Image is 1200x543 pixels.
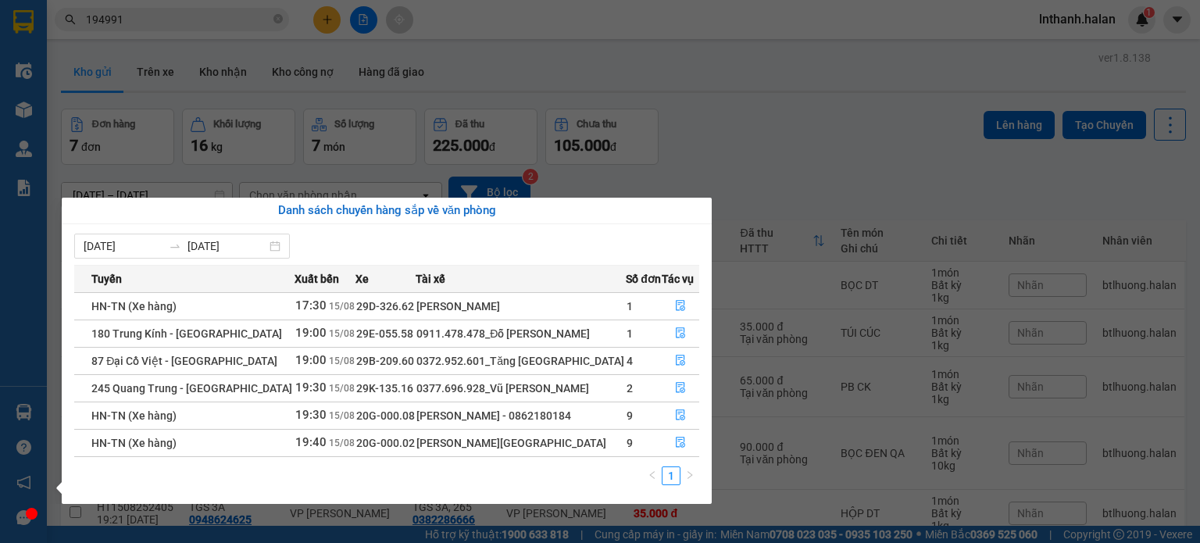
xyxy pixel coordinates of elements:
div: Danh sách chuyến hàng sắp về văn phòng [74,202,699,220]
li: Previous Page [643,466,662,485]
span: 1 [627,300,633,313]
span: 19:00 [295,326,327,340]
span: 15/08 [329,328,355,339]
span: Tác vụ [662,270,694,288]
span: right [685,470,695,480]
div: 0372.952.601_Tăng [GEOGRAPHIC_DATA] [416,352,625,370]
div: 0377.696.928_Vũ [PERSON_NAME] [416,380,625,397]
button: file-done [662,403,698,428]
span: 29K-135.16 [356,382,413,395]
span: file-done [675,437,686,449]
li: 1 [662,466,680,485]
div: [PERSON_NAME] - 0862180184 [416,407,625,424]
span: 20G-000.02 [356,437,415,449]
span: 15/08 [329,410,355,421]
span: Số đơn [626,270,661,288]
span: 15/08 [329,438,355,448]
span: 19:30 [295,380,327,395]
span: 9 [627,409,633,422]
span: 29D-326.62 [356,300,414,313]
span: swap-right [169,240,181,252]
span: Xuất bến [295,270,339,288]
span: file-done [675,300,686,313]
span: file-done [675,327,686,340]
span: file-done [675,382,686,395]
span: 17:30 [295,298,327,313]
span: 9 [627,437,633,449]
span: 1 [627,327,633,340]
span: 15/08 [329,383,355,394]
span: Tuyến [91,270,122,288]
span: HN-TN (Xe hàng) [91,437,177,449]
span: 29E-055.58 [356,327,413,340]
button: right [680,466,699,485]
span: to [169,240,181,252]
span: 19:40 [295,435,327,449]
span: 180 Trung Kính - [GEOGRAPHIC_DATA] [91,327,282,340]
span: 4 [627,355,633,367]
span: 19:30 [295,408,327,422]
button: file-done [662,376,698,401]
span: 19:00 [295,353,327,367]
button: file-done [662,321,698,346]
span: 245 Quang Trung - [GEOGRAPHIC_DATA] [91,382,292,395]
span: file-done [675,409,686,422]
div: [PERSON_NAME] [416,298,625,315]
span: Tài xế [416,270,445,288]
span: left [648,470,657,480]
span: HN-TN (Xe hàng) [91,300,177,313]
button: left [643,466,662,485]
a: 1 [662,467,680,484]
span: 20G-000.08 [356,409,415,422]
span: Xe [355,270,369,288]
span: 15/08 [329,301,355,312]
button: file-done [662,348,698,373]
span: 29B-209.60 [356,355,414,367]
li: Next Page [680,466,699,485]
input: Đến ngày [187,238,266,255]
span: 2 [627,382,633,395]
div: 0911.478.478_Đỗ [PERSON_NAME] [416,325,625,342]
span: 87 Đại Cồ Việt - [GEOGRAPHIC_DATA] [91,355,277,367]
div: [PERSON_NAME][GEOGRAPHIC_DATA] [416,434,625,452]
span: HN-TN (Xe hàng) [91,409,177,422]
span: 15/08 [329,355,355,366]
button: file-done [662,430,698,455]
span: file-done [675,355,686,367]
input: Từ ngày [84,238,162,255]
button: file-done [662,294,698,319]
